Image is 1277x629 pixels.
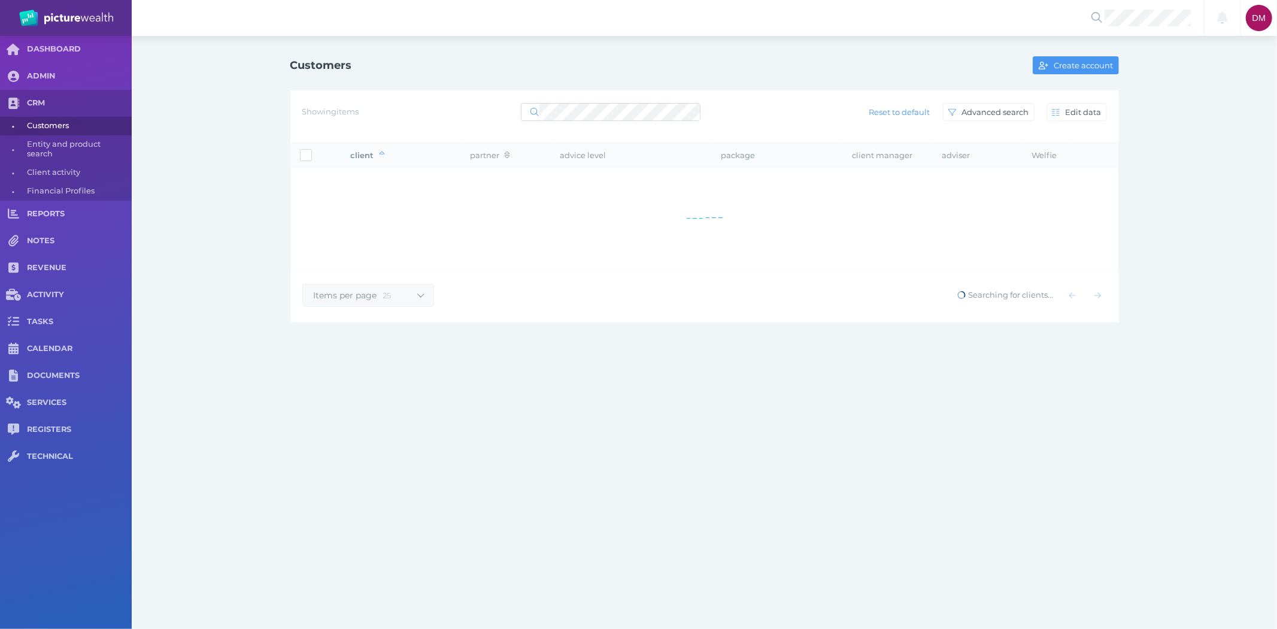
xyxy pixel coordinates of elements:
div: Dee Molloy [1246,5,1272,31]
button: Edit data [1047,103,1107,121]
span: ADMIN [27,71,132,81]
th: Welfie [1023,143,1070,168]
span: TECHNICAL [27,452,132,462]
button: Show previous page [1064,286,1082,304]
span: DM [1252,13,1266,23]
span: REPORTS [27,209,132,219]
th: adviser [933,143,1023,168]
span: DASHBOARD [27,44,132,55]
th: advice level [551,143,712,168]
span: Financial Profiles [27,182,128,201]
button: Advanced search [943,103,1035,121]
span: Edit data [1063,107,1106,117]
span: DOCUMENTS [27,371,132,381]
button: Reset to default [863,103,935,121]
span: Searching for clients... [957,290,1053,300]
h1: Customers [290,59,352,72]
span: Client activity [27,164,128,182]
span: NOTES [27,236,132,246]
img: PW [19,10,113,26]
span: REVENUE [27,263,132,273]
span: TASKS [27,317,132,327]
th: package [712,143,843,168]
span: CRM [27,98,132,108]
span: SERVICES [27,398,132,408]
span: ACTIVITY [27,290,132,300]
span: Items per page [303,290,383,301]
span: partner [471,150,509,160]
span: Reset to default [863,107,935,117]
span: Advanced search [959,107,1034,117]
span: Showing items [302,107,359,116]
span: CALENDAR [27,344,132,354]
th: client manager [843,143,933,168]
span: Entity and product search [27,135,128,164]
span: REGISTERS [27,425,132,435]
button: Show next page [1089,286,1107,304]
span: client [351,150,384,160]
span: Create account [1051,61,1118,70]
button: Create account [1033,56,1118,74]
span: Customers [27,117,128,135]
